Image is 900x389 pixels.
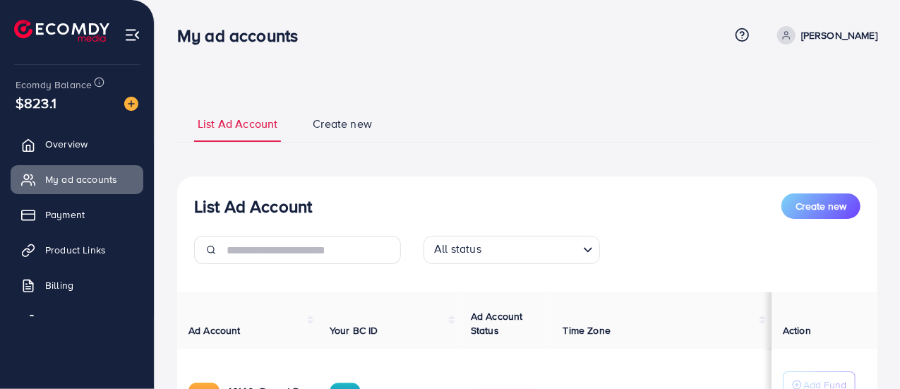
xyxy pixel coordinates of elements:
a: My ad accounts [11,165,143,193]
span: Action [783,323,811,337]
input: Search for option [486,239,577,261]
img: logo [14,20,109,42]
span: Time Zone [563,323,611,337]
a: Billing [11,271,143,299]
span: Overview [45,137,88,151]
span: List Ad Account [198,116,277,132]
a: [PERSON_NAME] [772,26,877,44]
h3: List Ad Account [194,196,312,217]
span: $823.1 [16,92,56,113]
span: Billing [45,278,73,292]
p: [PERSON_NAME] [801,27,877,44]
span: Product Links [45,243,106,257]
iframe: Chat [840,325,889,378]
span: Create new [796,199,846,213]
span: Create new [313,116,372,132]
a: Overview [11,130,143,158]
span: Affiliate Program [45,313,121,328]
div: Search for option [424,236,600,264]
span: Payment [45,208,85,222]
a: Payment [11,201,143,229]
h3: My ad accounts [177,25,309,46]
span: All status [431,238,484,261]
span: My ad accounts [45,172,117,186]
img: menu [124,27,140,43]
a: Affiliate Program [11,306,143,335]
button: Create new [781,193,860,219]
a: Product Links [11,236,143,264]
span: Ad Account Status [471,309,523,337]
span: Your BC ID [330,323,378,337]
span: Ad Account [188,323,241,337]
span: Ecomdy Balance [16,78,92,92]
img: image [124,97,138,111]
